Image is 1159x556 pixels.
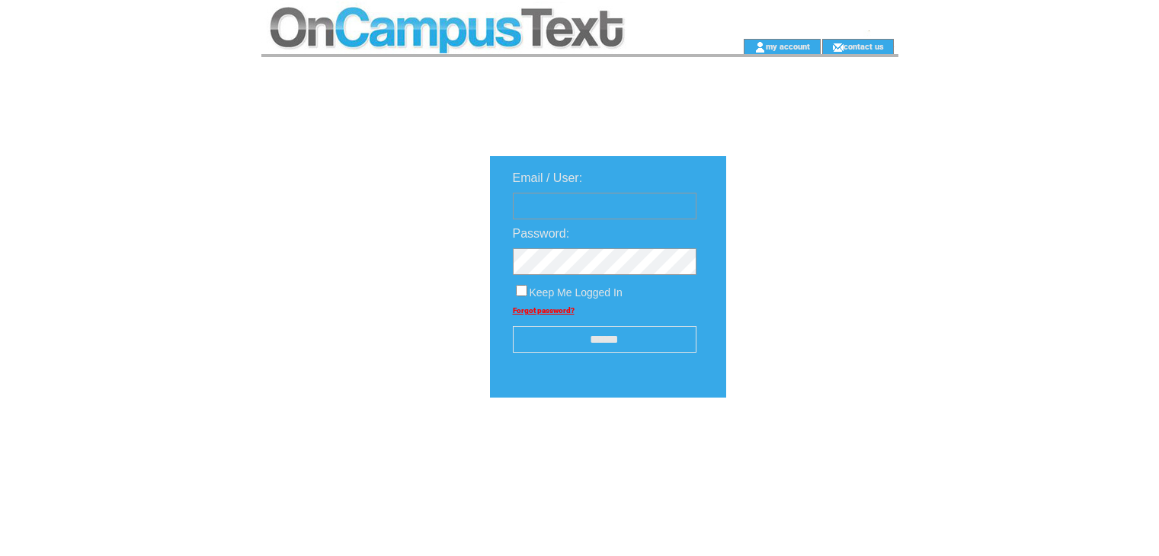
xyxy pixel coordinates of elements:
[530,286,623,299] span: Keep Me Logged In
[754,41,766,53] img: account_icon.gif
[832,41,844,53] img: contact_us_icon.gif
[770,436,847,455] img: transparent.png
[513,171,583,184] span: Email / User:
[844,41,884,51] a: contact us
[766,41,810,51] a: my account
[513,306,575,315] a: Forgot password?
[513,227,570,240] span: Password:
